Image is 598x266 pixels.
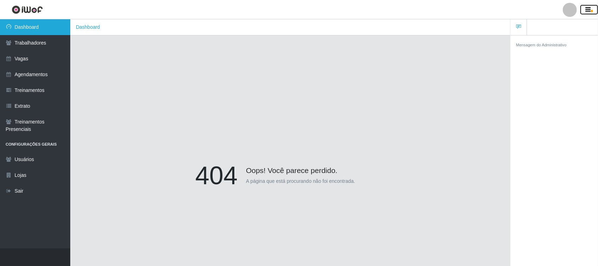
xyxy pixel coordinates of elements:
[516,43,567,47] small: Mensagem do Administrativo
[195,160,385,175] h4: Oops! Você parece perdido.
[12,5,43,14] img: CoreUI Logo
[246,178,355,185] p: A página que está procurando não foi encontrada.
[76,24,100,30] a: Dashboard
[70,19,510,35] nav: breadcrumb
[195,160,238,191] h1: 404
